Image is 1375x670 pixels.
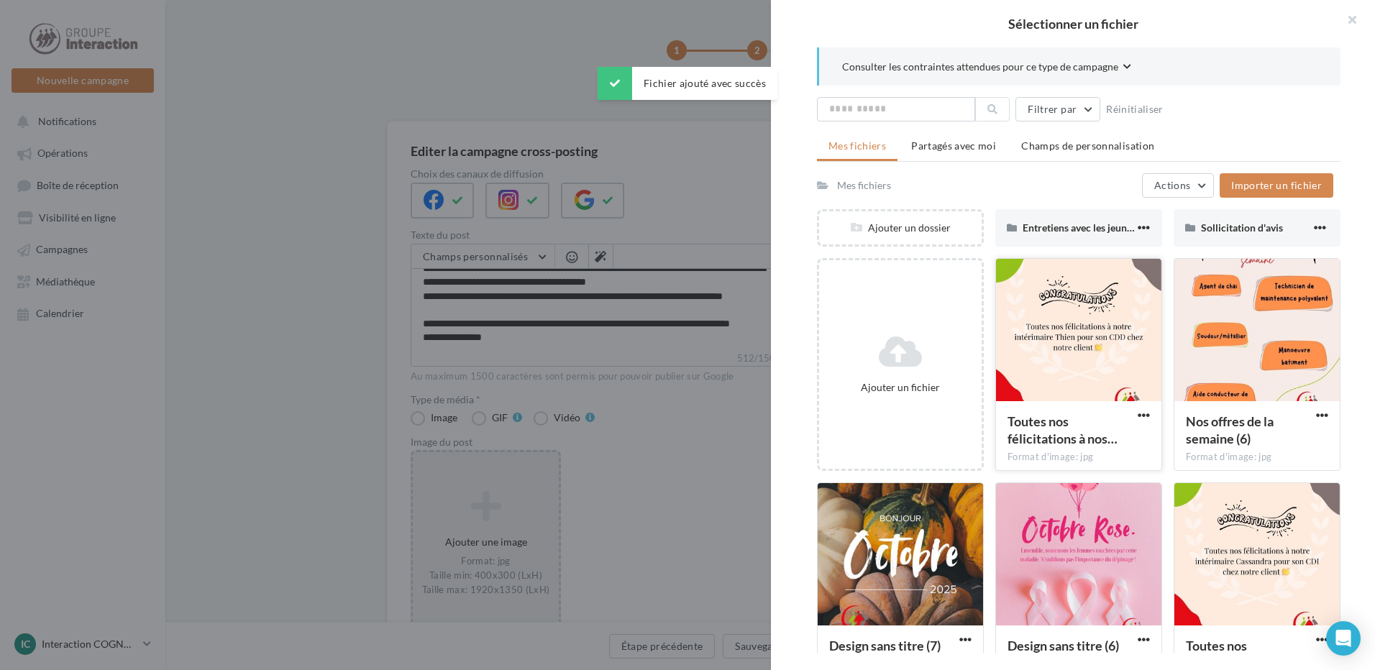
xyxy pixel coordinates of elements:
[828,139,886,152] span: Mes fichiers
[842,59,1131,77] button: Consulter les contraintes attendues pour ce type de campagne
[1023,221,1225,234] span: Entretiens avec les jeunes de la mission locale
[1154,179,1190,191] span: Actions
[1142,173,1214,198] button: Actions
[1186,413,1274,446] span: Nos offres de la semaine (6)
[1220,173,1333,198] button: Importer un fichier
[794,17,1352,30] h2: Sélectionner un fichier
[1201,221,1283,234] span: Sollicitation d'avis
[1008,451,1150,464] div: Format d'image: jpg
[1186,451,1328,464] div: Format d'image: jpg
[819,221,982,235] div: Ajouter un dossier
[598,67,777,100] div: Fichier ajouté avec succès
[1015,97,1100,121] button: Filtrer par
[842,60,1118,74] span: Consulter les contraintes attendues pour ce type de campagne
[1008,638,1119,653] span: Design sans titre (6)
[1326,621,1361,656] div: Open Intercom Messenger
[825,380,976,395] div: Ajouter un fichier
[1100,101,1169,118] button: Réinitialiser
[911,139,996,152] span: Partagés avec moi
[837,178,891,193] div: Mes fichiers
[1231,179,1322,191] span: Importer un fichier
[1008,413,1118,446] span: Toutes nos félicitations à nos intérimaires Cinthia et Géraldine pour leur CDDCDI chez notre clie...
[1021,139,1154,152] span: Champs de personnalisation
[829,638,941,653] span: Design sans titre (7)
